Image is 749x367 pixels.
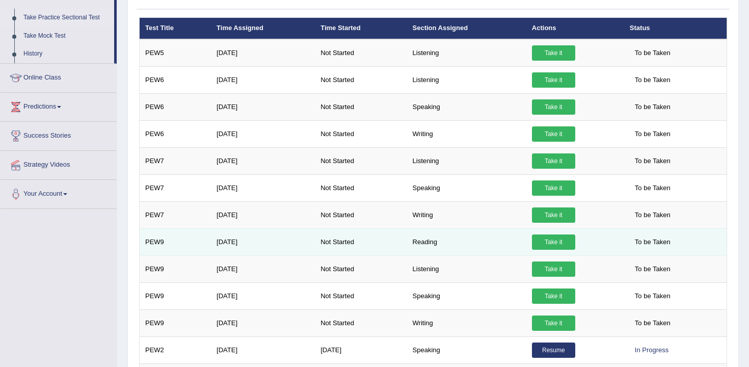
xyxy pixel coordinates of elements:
[211,228,315,255] td: [DATE]
[315,228,407,255] td: Not Started
[407,147,526,174] td: Listening
[211,39,315,67] td: [DATE]
[140,201,211,228] td: PEW7
[532,153,575,169] a: Take it
[630,289,676,304] span: To be Taken
[211,282,315,309] td: [DATE]
[630,316,676,331] span: To be Taken
[526,18,624,39] th: Actions
[315,174,407,201] td: Not Started
[211,66,315,93] td: [DATE]
[211,18,315,39] th: Time Assigned
[315,255,407,282] td: Not Started
[315,201,407,228] td: Not Started
[140,93,211,120] td: PEW6
[211,174,315,201] td: [DATE]
[315,147,407,174] td: Not Started
[532,126,575,142] a: Take it
[140,39,211,67] td: PEW5
[140,336,211,363] td: PEW2
[315,309,407,336] td: Not Started
[140,255,211,282] td: PEW9
[19,45,114,63] a: History
[407,255,526,282] td: Listening
[532,45,575,61] a: Take it
[532,72,575,88] a: Take it
[140,18,211,39] th: Test Title
[630,153,676,169] span: To be Taken
[630,180,676,196] span: To be Taken
[407,93,526,120] td: Speaking
[407,39,526,67] td: Listening
[630,234,676,250] span: To be Taken
[19,27,114,45] a: Take Mock Test
[630,126,676,142] span: To be Taken
[140,228,211,255] td: PEW9
[1,122,117,147] a: Success Stories
[407,174,526,201] td: Speaking
[211,336,315,363] td: [DATE]
[140,282,211,309] td: PEW9
[532,289,575,304] a: Take it
[211,201,315,228] td: [DATE]
[1,64,117,89] a: Online Class
[624,18,727,39] th: Status
[1,151,117,176] a: Strategy Videos
[630,99,676,115] span: To be Taken
[532,234,575,250] a: Take it
[532,207,575,223] a: Take it
[407,309,526,336] td: Writing
[407,18,526,39] th: Section Assigned
[532,316,575,331] a: Take it
[315,39,407,67] td: Not Started
[315,282,407,309] td: Not Started
[407,201,526,228] td: Writing
[140,66,211,93] td: PEW6
[211,93,315,120] td: [DATE]
[140,120,211,147] td: PEW6
[407,228,526,255] td: Reading
[407,282,526,309] td: Speaking
[630,207,676,223] span: To be Taken
[532,99,575,115] a: Take it
[532,343,575,358] a: Resume
[630,343,674,358] div: In Progress
[211,120,315,147] td: [DATE]
[630,45,676,61] span: To be Taken
[407,66,526,93] td: Listening
[630,72,676,88] span: To be Taken
[19,9,114,27] a: Take Practice Sectional Test
[211,309,315,336] td: [DATE]
[407,120,526,147] td: Writing
[1,93,117,118] a: Predictions
[140,309,211,336] td: PEW9
[1,180,117,205] a: Your Account
[140,147,211,174] td: PEW7
[140,174,211,201] td: PEW7
[211,255,315,282] td: [DATE]
[315,120,407,147] td: Not Started
[315,93,407,120] td: Not Started
[532,180,575,196] a: Take it
[532,261,575,277] a: Take it
[630,261,676,277] span: To be Taken
[407,336,526,363] td: Speaking
[315,336,407,363] td: [DATE]
[315,66,407,93] td: Not Started
[315,18,407,39] th: Time Started
[211,147,315,174] td: [DATE]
